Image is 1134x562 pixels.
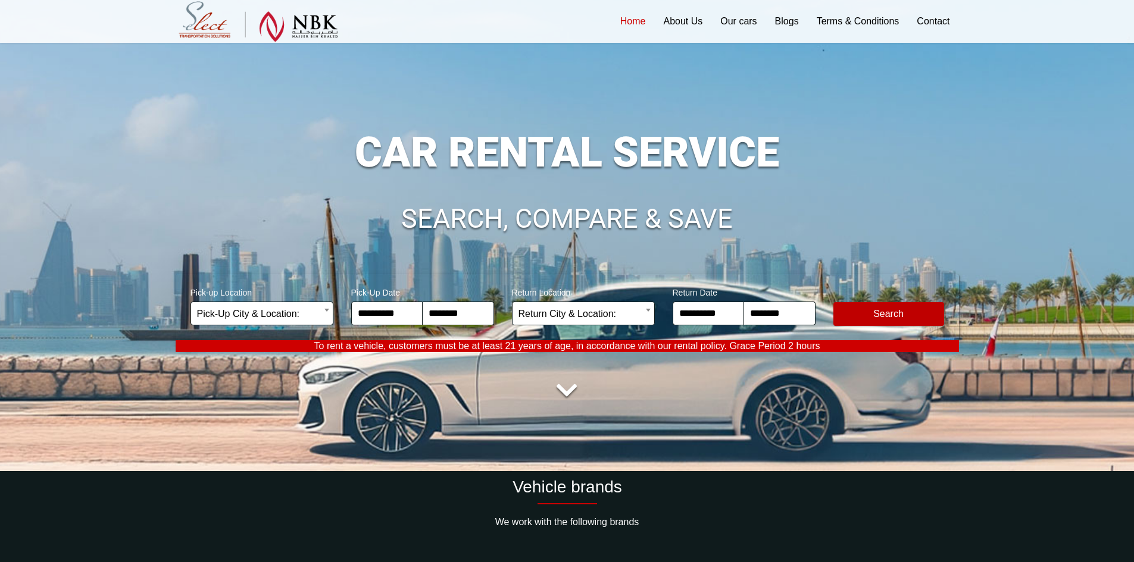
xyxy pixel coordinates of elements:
[351,280,494,302] span: Pick-Up Date
[833,302,944,326] button: Modify Search
[197,302,327,326] span: Pick-Up City & Location:
[190,302,333,325] span: Pick-Up City & Location:
[512,280,655,302] span: Return Location
[190,280,333,302] span: Pick-up Location
[512,302,655,325] span: Return City & Location:
[673,280,816,302] span: Return Date
[176,477,959,497] h2: Vehicle brands
[176,131,959,173] h1: CAR RENTAL SERVICE
[176,340,959,352] p: To rent a vehicle, customers must be at least 21 years of age, in accordance with our rental poli...
[518,302,648,326] span: Return City & Location:
[176,516,959,528] p: We work with the following brands
[176,205,959,233] h1: SEARCH, COMPARE & SAVE
[179,1,338,42] img: Select Rent a Car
